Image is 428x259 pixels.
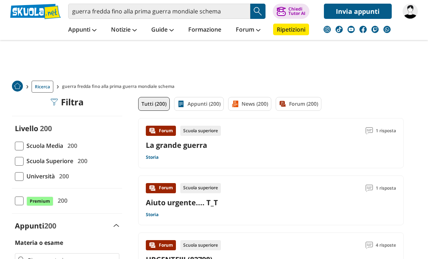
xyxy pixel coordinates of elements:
img: News filtro contenuto [231,100,239,108]
span: 1 risposta [376,126,396,136]
button: ChiediTutor AI [273,4,309,19]
span: Premium [26,197,53,206]
a: La grande guerra [146,140,207,150]
img: WhatsApp [383,26,391,33]
img: instagram [324,26,331,33]
div: Scuola superiore [180,240,221,250]
span: 200 [55,196,67,205]
label: Livello [15,124,38,133]
a: Guide [149,24,176,37]
img: youtube [347,26,355,33]
span: 4 risposte [376,240,396,250]
div: Forum [146,126,176,136]
span: 200 [56,171,69,181]
img: Forum filtro contenuto [279,100,286,108]
img: Appunti filtro contenuto [177,100,185,108]
a: Forum [234,24,262,37]
div: Filtra [51,97,84,107]
a: Tutti (200) [138,97,170,111]
a: Forum (200) [276,97,321,111]
a: Ripetizioni [273,24,309,35]
img: facebook [359,26,367,33]
a: Aiuto urgente.... T_T [146,198,218,207]
div: Scuola superiore [180,126,221,136]
img: Cerca appunti, riassunti o versioni [252,6,263,17]
a: Appunti [66,24,98,37]
a: Notizie [109,24,139,37]
button: Search Button [250,4,266,19]
span: Università [24,171,55,181]
img: Commenti lettura [366,185,373,192]
img: Filtra filtri mobile [51,98,58,106]
span: Scuola Superiore [24,156,73,166]
input: Cerca appunti, riassunti o versioni [68,4,250,19]
img: Home [12,81,23,92]
a: Home [12,81,23,93]
img: Apri e chiudi sezione [114,224,119,227]
span: Scuola Media [24,141,63,150]
span: 1 risposta [376,183,396,193]
a: Appunti (200) [174,97,224,111]
a: Storia [146,154,159,160]
img: Forum contenuto [149,242,156,249]
span: 200 [65,141,77,150]
img: Forum contenuto [149,127,156,134]
label: Appunti [15,221,56,231]
a: News (200) [228,97,271,111]
span: 200 [44,221,56,231]
a: Storia [146,212,159,218]
img: tiktok [336,26,343,33]
img: Commenti lettura [366,242,373,249]
img: Forum contenuto [149,185,156,192]
img: twitch [371,26,379,33]
label: Materia o esame [15,239,63,247]
div: Chiedi Tutor AI [288,7,305,16]
div: Forum [146,183,176,193]
a: Formazione [186,24,223,37]
img: Commenti lettura [366,127,373,134]
span: 200 [75,156,87,166]
span: 200 [40,124,52,133]
a: Ricerca [32,81,53,93]
div: Forum [146,240,176,250]
div: Scuola superiore [180,183,221,193]
span: guerra fredda fino alla prima guerra mondiale schema [62,81,177,93]
img: Martigiu07 [403,4,418,19]
a: Invia appunti [324,4,392,19]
